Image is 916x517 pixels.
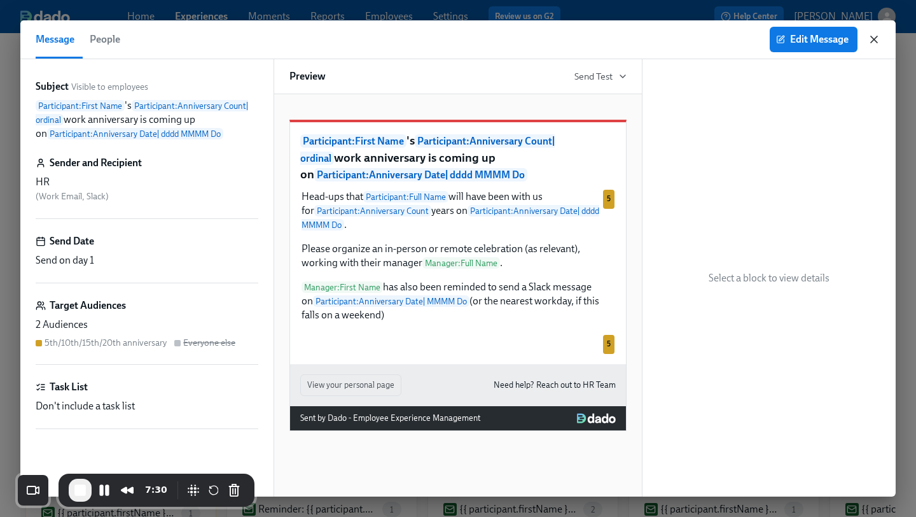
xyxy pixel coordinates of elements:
[36,99,258,141] p: 's work anniversary is coming up on
[577,413,616,423] img: Dado
[90,31,120,48] span: People
[574,70,627,83] button: Send Test
[300,132,616,183] p: 's work anniversary is coming up on
[50,299,126,313] h6: Target Audiences
[603,190,614,209] div: Used by 5th/10th/15th/20th anniversary audience
[36,80,69,94] label: Subject
[36,399,258,413] div: Don't include a task list
[36,100,248,125] span: Participant : Anniversary Count | ordinal
[50,156,142,170] h6: Sender and Recipient
[770,27,857,52] button: Edit Message
[50,380,88,394] h6: Task List
[36,318,258,332] div: 2 Audiences
[494,378,616,392] a: Need help? Reach out to HR Team
[71,81,148,93] span: Visible to employees
[50,234,94,248] h6: Send Date
[779,33,849,46] span: Edit Message
[36,191,109,202] span: ( Work Email, Slack )
[36,31,74,48] span: Message
[36,175,258,189] div: HR
[183,337,235,349] div: Everyone else
[300,134,406,148] span: Participant : First Name
[45,337,167,349] div: 5th/10th/15th/20th anniversary
[36,100,125,111] span: Participant : First Name
[300,188,616,323] div: Head-ups thatParticipant:Full Namewill have been with us forParticipant:Anniversary Countyears on...
[47,128,223,139] span: Participant : Anniversary Date | dddd MMMM Do
[642,59,896,497] div: Select a block to view details
[289,69,326,83] h6: Preview
[300,334,616,344] div: 5
[307,379,394,392] span: View your personal page
[314,168,527,181] span: Participant : Anniversary Date | dddd MMMM Do
[300,374,401,396] button: View your personal page
[603,335,614,354] div: Used by 5th/10th/15th/20th anniversary audience
[300,411,480,425] div: Sent by Dado - Employee Experience Management
[36,253,258,267] div: Send on day 1
[300,134,555,165] span: Participant : Anniversary Count | ordinal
